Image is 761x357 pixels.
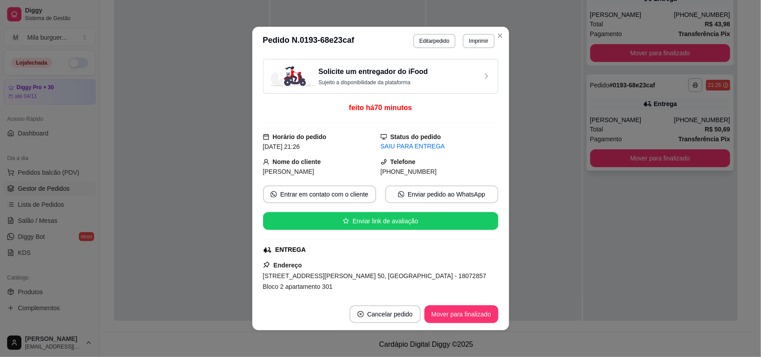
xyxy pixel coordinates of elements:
button: close-circleCancelar pedido [350,305,421,323]
h3: Pedido N. 0193-68e23caf [263,34,354,48]
h3: Solicite um entregador do iFood [319,66,428,77]
span: calendar [263,134,269,140]
strong: Status do pedido [391,133,441,140]
span: close-circle [358,311,364,317]
p: Sujeito a disponibilidade da plataforma [319,79,428,86]
button: Close [493,29,507,43]
button: Editarpedido [413,34,456,48]
button: whats-appEntrar em contato com o cliente [263,185,376,203]
button: starEnviar link de avaliação [263,212,498,230]
span: [PHONE_NUMBER] [381,168,437,175]
button: Imprimir [463,34,494,48]
span: whats-app [271,191,277,197]
span: feito há 70 minutos [349,104,412,111]
span: whats-app [398,191,404,197]
div: SAIU PARA ENTREGA [381,142,498,151]
strong: Horário do pedido [273,133,327,140]
strong: Nome do cliente [273,158,321,165]
span: desktop [381,134,387,140]
span: [DATE] 21:26 [263,143,300,150]
span: [PERSON_NAME] [263,168,314,175]
img: delivery-image [271,66,315,86]
button: Mover para finalizado [424,305,498,323]
span: [STREET_ADDRESS][PERSON_NAME] 50, [GEOGRAPHIC_DATA] - 18072857 Bloco 2 apartamento 301 [263,272,486,290]
strong: Telefone [391,158,416,165]
div: ENTREGA [276,245,306,254]
span: star [343,218,349,224]
span: pushpin [263,261,270,268]
span: user [263,159,269,165]
strong: Endereço [274,262,302,269]
button: whats-appEnviar pedido ao WhatsApp [385,185,498,203]
span: phone [381,159,387,165]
